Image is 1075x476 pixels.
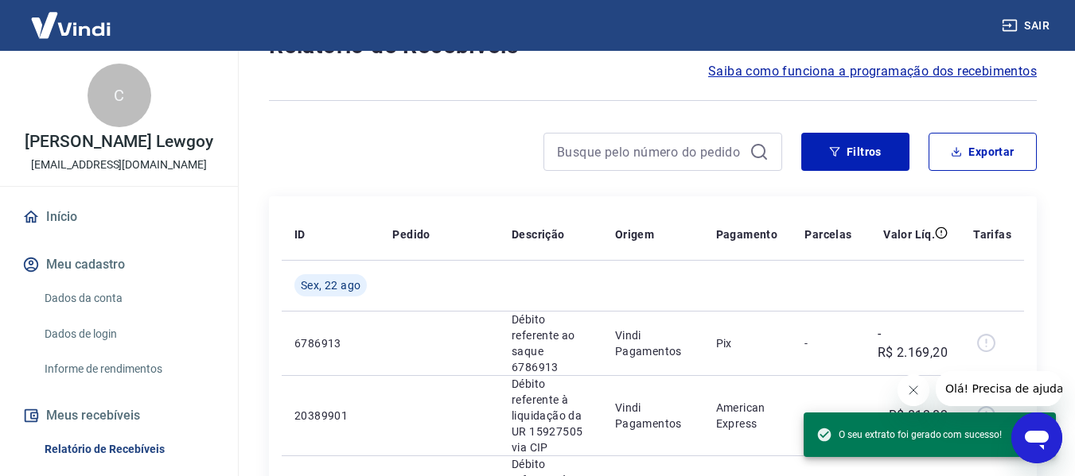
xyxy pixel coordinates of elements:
p: Pix [716,335,780,351]
iframe: Mensagem da empresa [936,371,1062,406]
p: Vindi Pagamentos [615,327,691,359]
a: Relatório de Recebíveis [38,433,219,466]
iframe: Fechar mensagem [898,374,929,406]
p: Débito referente ao saque 6786913 [512,312,590,375]
a: Informe de rendimentos [38,353,219,385]
p: [EMAIL_ADDRESS][DOMAIN_NAME] [31,157,207,173]
a: Dados da conta [38,282,219,315]
a: Dados de login [38,318,219,350]
p: Valor Líq. [883,226,935,242]
a: Saiba como funciona a programação dos recebimentos [708,62,1037,81]
p: Tarifas [973,226,1011,242]
p: -R$ 2.169,20 [878,324,948,362]
p: 20389901 [294,408,367,424]
button: Sair [999,11,1056,41]
span: Sex, 22 ago [301,277,360,293]
p: ID [294,226,306,242]
p: -R$ 813,82 [885,406,948,425]
input: Busque pelo número do pedido [557,140,743,164]
p: Débito referente à liquidação da UR 15927505 via CIP [512,376,590,455]
p: Pedido [392,226,430,242]
p: Pagamento [716,226,778,242]
p: 6786913 [294,335,367,351]
img: Vindi [19,1,123,49]
span: O seu extrato foi gerado com sucesso! [816,427,1002,443]
span: Olá! Precisa de ajuda? [10,11,134,24]
p: Parcelas [804,226,851,242]
p: Descrição [512,226,565,242]
button: Exportar [929,133,1037,171]
p: Vindi Pagamentos [615,400,691,431]
a: Início [19,199,219,234]
iframe: Botão para abrir a janela de mensagens [1011,412,1062,463]
p: - [804,408,851,424]
p: - [804,335,851,351]
div: C [88,64,151,127]
p: [PERSON_NAME] Lewgoy [25,134,213,150]
p: American Express [716,400,780,431]
button: Filtros [801,133,909,171]
button: Meus recebíveis [19,398,219,433]
button: Meu cadastro [19,247,219,282]
p: Origem [615,226,654,242]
